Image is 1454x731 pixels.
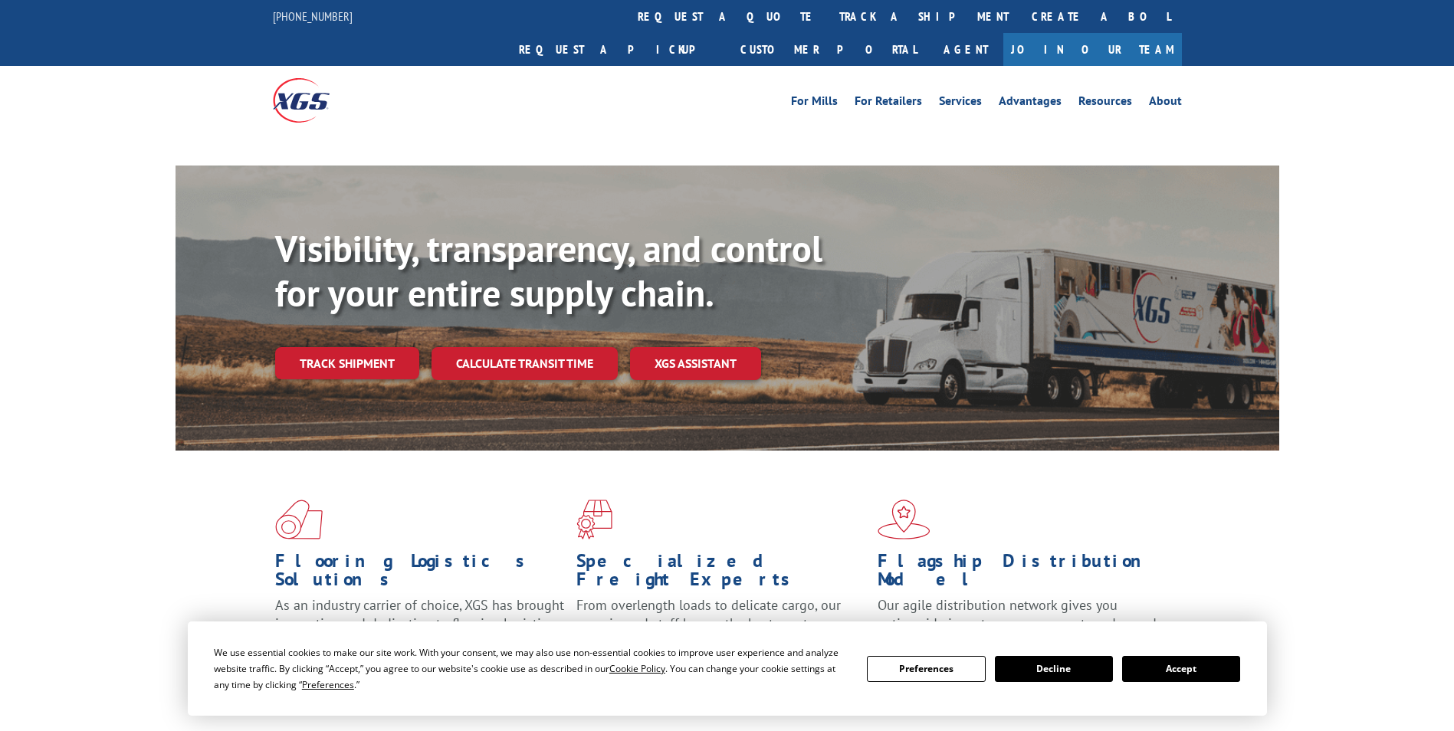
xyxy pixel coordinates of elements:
span: Our agile distribution network gives you nationwide inventory management on demand. [878,596,1160,632]
div: Cookie Consent Prompt [188,621,1267,716]
a: Resources [1078,95,1132,112]
button: Preferences [867,656,985,682]
span: Cookie Policy [609,662,665,675]
a: About [1149,95,1182,112]
button: Accept [1122,656,1240,682]
a: For Mills [791,95,838,112]
span: As an industry carrier of choice, XGS has brought innovation and dedication to flooring logistics... [275,596,564,651]
div: We use essential cookies to make our site work. With your consent, we may also use non-essential ... [214,644,848,693]
a: Calculate transit time [432,347,618,380]
img: xgs-icon-flagship-distribution-model-red [878,500,930,539]
img: xgs-icon-total-supply-chain-intelligence-red [275,500,323,539]
a: [PHONE_NUMBER] [273,8,353,24]
a: Request a pickup [507,33,729,66]
h1: Flagship Distribution Model [878,552,1167,596]
a: Agent [928,33,1003,66]
button: Decline [995,656,1113,682]
a: Join Our Team [1003,33,1182,66]
span: Preferences [302,678,354,691]
img: xgs-icon-focused-on-flooring-red [576,500,612,539]
h1: Specialized Freight Experts [576,552,866,596]
a: Services [939,95,982,112]
h1: Flooring Logistics Solutions [275,552,565,596]
p: From overlength loads to delicate cargo, our experienced staff knows the best way to move your fr... [576,596,866,664]
a: For Retailers [855,95,922,112]
b: Visibility, transparency, and control for your entire supply chain. [275,225,822,316]
a: Advantages [999,95,1062,112]
a: XGS ASSISTANT [630,347,761,380]
a: Track shipment [275,347,419,379]
a: Customer Portal [729,33,928,66]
